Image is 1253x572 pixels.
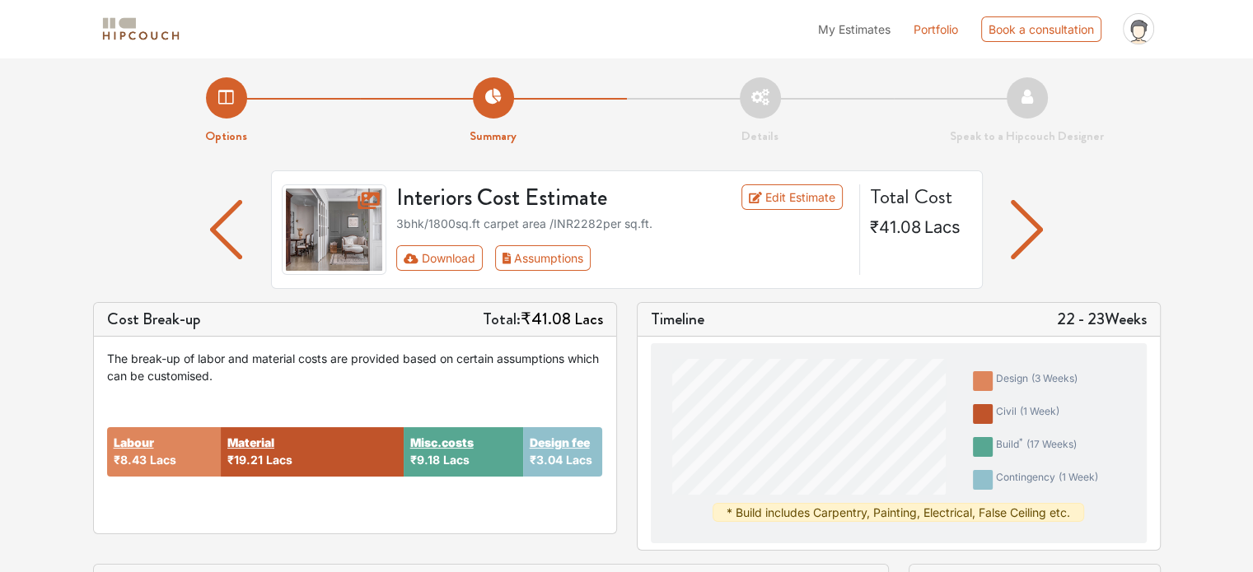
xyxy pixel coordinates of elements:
h5: Total: [483,309,603,329]
a: Portfolio [914,21,958,38]
div: First group [396,245,604,271]
strong: Details [741,127,778,145]
h4: Total Cost [870,184,969,209]
div: contingency [996,470,1098,490]
span: Lacs [924,217,961,237]
span: ₹41.08 [870,217,921,237]
span: Lacs [574,307,603,331]
span: ₹8.43 [114,453,147,467]
strong: Options [205,127,247,145]
button: Labour [114,434,154,451]
h5: 22 - 23 Weeks [1057,309,1147,329]
span: ( 1 week ) [1020,405,1059,417]
span: logo-horizontal.svg [100,11,182,48]
div: 3bhk / 1800 sq.ft carpet area /INR 2282 per sq.ft. [396,215,849,232]
h3: Interiors Cost Estimate [386,184,701,212]
strong: Speak to a Hipcouch Designer [950,127,1104,145]
img: arrow left [210,200,242,259]
img: logo-horizontal.svg [100,15,182,44]
div: * Build includes Carpentry, Painting, Electrical, False Ceiling etc. [713,503,1084,522]
span: My Estimates [818,22,891,36]
span: Lacs [443,453,470,467]
button: Material [227,434,274,451]
button: Assumptions [495,245,591,271]
button: Download [396,245,483,271]
span: ( 17 weeks ) [1026,438,1077,450]
span: Lacs [150,453,176,467]
strong: Summary [470,127,517,145]
span: Lacs [266,453,292,467]
button: Misc.costs [410,434,474,451]
div: build [996,437,1077,457]
h5: Timeline [651,309,704,329]
a: Edit Estimate [741,184,843,210]
h5: Cost Break-up [107,309,201,329]
span: ₹41.08 [521,307,571,331]
span: ₹19.21 [227,453,263,467]
span: ( 3 weeks ) [1031,372,1078,384]
div: civil [996,404,1059,424]
div: Book a consultation [981,16,1101,42]
div: Toolbar with button groups [396,245,849,271]
span: Lacs [566,453,592,467]
img: arrow left [1011,200,1043,259]
img: gallery [282,184,387,275]
span: ₹3.04 [530,453,563,467]
span: ( 1 week ) [1059,471,1098,483]
div: design [996,371,1078,391]
button: Design fee [530,434,590,451]
div: The break-up of labor and material costs are provided based on certain assumptions which can be c... [107,350,603,384]
span: ₹9.18 [410,453,440,467]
